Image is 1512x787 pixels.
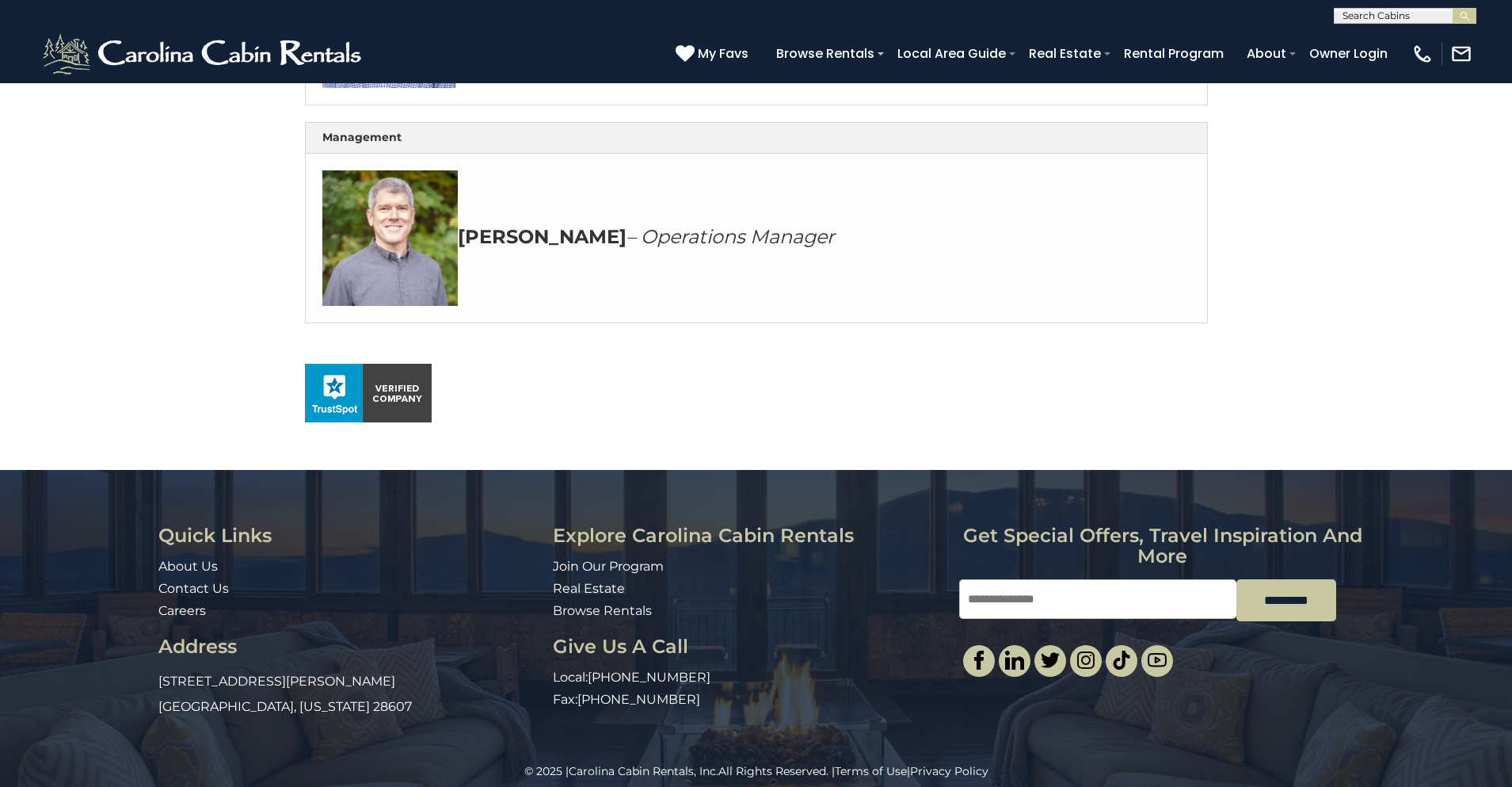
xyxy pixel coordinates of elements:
[698,44,748,63] span: My Favs
[158,636,541,657] h3: Address
[1411,43,1434,65] img: phone-regular-white.png
[835,764,907,778] a: Terms of Use
[158,603,206,618] a: Careers
[524,764,718,778] span: © 2025 |
[676,44,752,64] a: My Favs
[553,559,664,574] a: Join Our Program
[553,581,625,596] a: Real Estate
[1076,651,1095,670] img: instagram-single.svg
[553,525,947,546] h3: Explore Carolina Cabin Rentals
[158,525,541,546] h3: Quick Links
[158,669,541,720] p: [STREET_ADDRESS][PERSON_NAME] [GEOGRAPHIC_DATA], [US_STATE] 28607
[553,636,947,657] h3: Give Us A Call
[969,651,988,670] img: facebook-single.svg
[40,30,368,78] img: White-1-2.png
[768,40,882,67] a: Browse Rentals
[1450,43,1472,65] img: mail-regular-white.png
[910,764,988,778] a: Privacy Policy
[889,40,1014,67] a: Local Area Guide
[553,669,947,687] p: Local:
[588,670,710,685] a: [PHONE_NUMBER]
[1116,40,1232,67] a: Rental Program
[1301,40,1396,67] a: Owner Login
[959,525,1365,567] h3: Get special offers, travel inspiration and more
[553,691,947,709] p: Fax:
[305,364,432,422] img: seal_horizontal.png
[1239,40,1294,67] a: About
[322,130,402,144] strong: Management
[569,764,718,778] a: Carolina Cabin Rentals, Inc.
[1148,651,1167,670] img: youtube-light.svg
[458,225,627,248] strong: [PERSON_NAME]
[1005,651,1024,670] img: linkedin-single.svg
[1112,651,1131,670] img: tiktok.svg
[1041,651,1060,670] img: twitter-single.svg
[577,692,700,707] a: [PHONE_NUMBER]
[553,603,652,618] a: Browse Rentals
[627,225,835,248] em: – Operations Manager
[158,581,229,596] a: Contact Us
[1021,40,1109,67] a: Real Estate
[36,763,1476,779] p: All Rights Reserved. | |
[158,559,218,574] a: About Us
